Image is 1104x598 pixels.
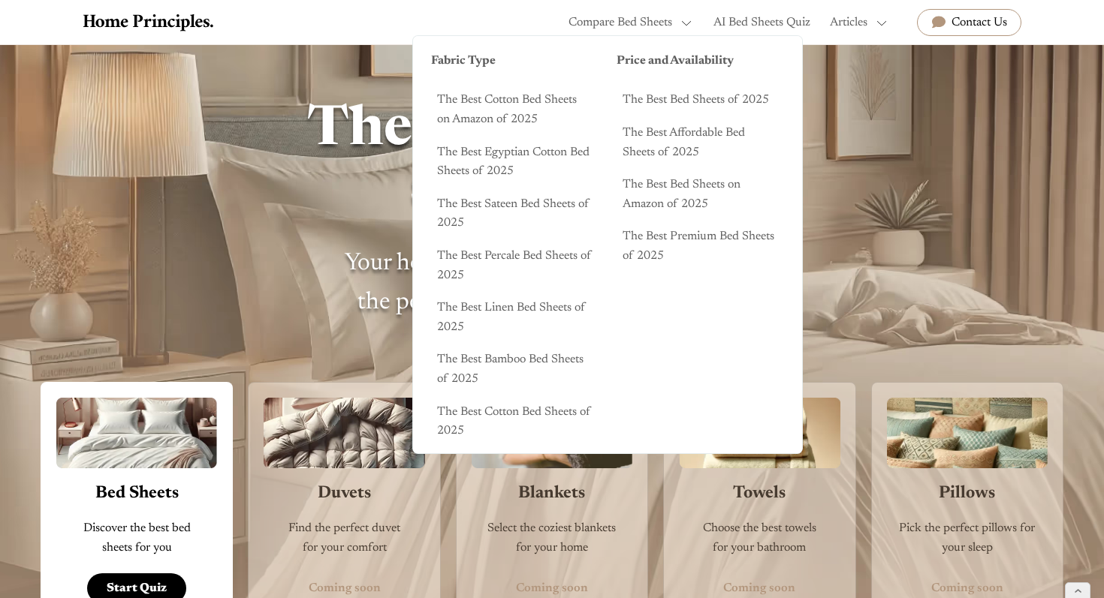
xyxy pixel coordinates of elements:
[617,86,784,113] a: The Best Bed Sheets of 2025
[472,519,632,557] p: Select the coziest blankets for your home
[431,54,599,68] h3: Fabric Type
[830,14,867,33] div: Articles
[56,519,217,557] p: Discover the best bed sheets for you
[733,483,786,504] h3: Towels
[431,346,599,392] a: The Best Bamboo Bed Sheets of 2025
[83,14,218,32] a: home
[518,483,585,504] h3: Blankets
[617,223,784,269] a: The Best Premium Bed Sheets of 2025
[431,398,599,444] a: The Best Cotton Bed Sheets of 2025
[563,9,701,36] div: Compare Bed Sheets
[917,9,1021,36] a: Contact Us
[431,242,599,288] a: The Best Percale Bed Sheets of 2025
[823,9,896,36] div: Articles
[95,483,179,504] h3: Bed Sheets
[431,86,599,132] a: The Best Cotton Bed Sheets on Amazon of 2025
[679,519,840,557] p: Choose the best towels for your bathroom
[41,102,1063,221] h1: The home you love starts here
[431,191,599,236] a: The Best Sateen Bed Sheets of 2025
[617,171,784,217] a: The Best Bed Sheets on Amazon of 2025
[412,35,803,454] nav: Compare Bed Sheets
[431,139,599,185] a: The Best Egyptian Cotton Bed Sheets of 2025
[939,483,995,504] h3: Pillows
[952,11,1007,35] div: Contact Us
[617,119,784,165] a: The Best Affordable Bed Sheets of 2025
[41,245,1063,321] p: Your home, your style - let us guide you to the perfect choices that match your life
[264,519,424,557] p: Find the perfect duvet for your comfort
[431,294,599,340] a: The Best Linen Bed Sheets of 2025
[707,9,817,36] a: AI Bed Sheets Quiz
[431,450,599,496] a: The Best Flannel Bed Sheets of 2025
[569,14,672,33] div: Compare Bed Sheets
[318,483,371,504] h3: Duvets
[617,54,784,68] h3: Price and Availability
[887,519,1048,557] p: Pick the perfect pillows for your sleep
